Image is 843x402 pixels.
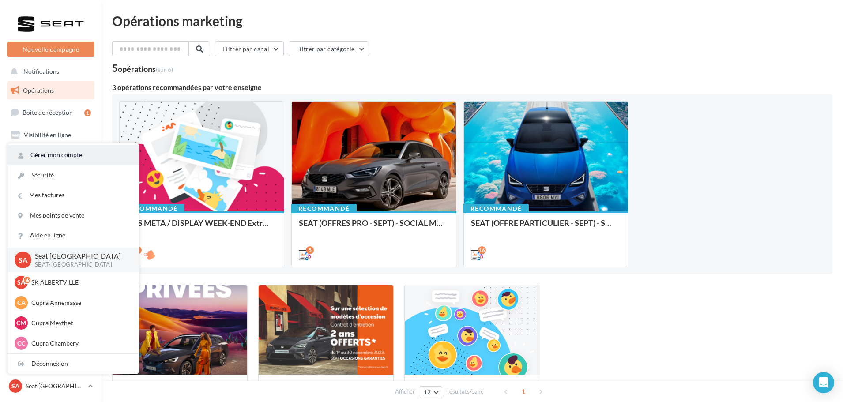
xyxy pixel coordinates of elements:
button: Filtrer par canal [215,41,284,56]
div: Recommandé [119,204,184,214]
button: Nouvelle campagne [7,42,94,57]
a: PLV et print personnalisable [5,235,96,261]
div: Recommandé [291,204,357,214]
a: Calendrier [5,214,96,232]
p: Cupra Annemasse [31,298,128,307]
span: 1 [516,384,531,398]
a: Aide en ligne [8,225,139,245]
div: Open Intercom Messenger [813,372,834,393]
div: 5 [112,64,173,73]
button: Filtrer par catégorie [289,41,369,56]
a: Mes factures [8,185,139,205]
a: Contacts [5,169,96,188]
p: Seat [GEOGRAPHIC_DATA] [35,251,125,261]
p: Seat [GEOGRAPHIC_DATA] [26,382,84,391]
p: SK ALBERTVILLE [31,278,128,287]
div: 1 [84,109,91,116]
a: Mes points de vente [8,206,139,225]
button: 12 [420,386,442,398]
div: 5 [306,246,314,254]
div: opérations [118,65,173,73]
a: Gérer mon compte [8,145,139,165]
a: Boîte de réception1 [5,103,96,122]
p: SEAT-[GEOGRAPHIC_DATA] [35,261,125,269]
span: résultats/page [447,387,484,396]
span: Opérations [23,86,54,94]
div: 3 opérations recommandées par votre enseigne [112,84,832,91]
span: Notifications [23,68,59,75]
a: Médiathèque [5,192,96,210]
span: CC [17,339,25,348]
p: Cupra Chambery [31,339,128,348]
span: SA [19,255,27,265]
span: 12 [424,389,431,396]
span: SA [11,382,19,391]
span: Boîte de réception [23,109,73,116]
div: Opérations marketing [112,14,832,27]
span: CA [17,298,26,307]
p: Cupra Meythet [31,319,128,327]
span: Visibilité en ligne [24,131,71,139]
span: SA [17,278,25,287]
div: SEAT (OFFRE PARTICULIER - SEPT) - SOCIAL MEDIA [471,218,621,236]
a: Opérations [5,81,96,100]
a: Visibilité en ligne [5,126,96,144]
a: Sécurité [8,165,139,185]
span: CM [16,319,26,327]
div: 16 [478,246,486,254]
span: (sur 6) [156,66,173,73]
span: Afficher [395,387,415,396]
a: SA Seat [GEOGRAPHIC_DATA] [7,378,94,394]
div: ADS META / DISPLAY WEEK-END Extraordinaire (JPO) Septembre 2025 [127,218,277,236]
div: SEAT (OFFRES PRO - SEPT) - SOCIAL MEDIA [299,218,449,236]
a: Campagnes [5,148,96,166]
a: Campagnes DataOnDemand [5,265,96,291]
div: Recommandé [463,204,529,214]
div: Déconnexion [8,354,139,374]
